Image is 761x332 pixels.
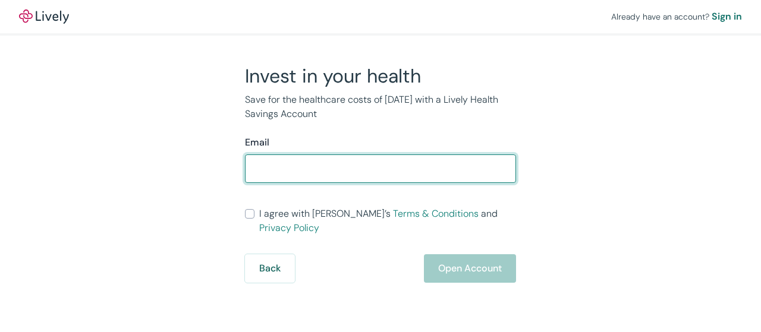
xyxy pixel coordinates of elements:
button: Back [245,254,295,283]
span: I agree with [PERSON_NAME]’s and [259,207,516,235]
img: Lively [19,10,69,24]
label: Email [245,135,269,150]
p: Save for the healthcare costs of [DATE] with a Lively Health Savings Account [245,93,516,121]
a: Privacy Policy [259,222,319,234]
a: Terms & Conditions [393,207,479,220]
a: Sign in [712,10,742,24]
h2: Invest in your health [245,64,516,88]
div: Already have an account? [611,10,742,24]
a: LivelyLively [19,10,69,24]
